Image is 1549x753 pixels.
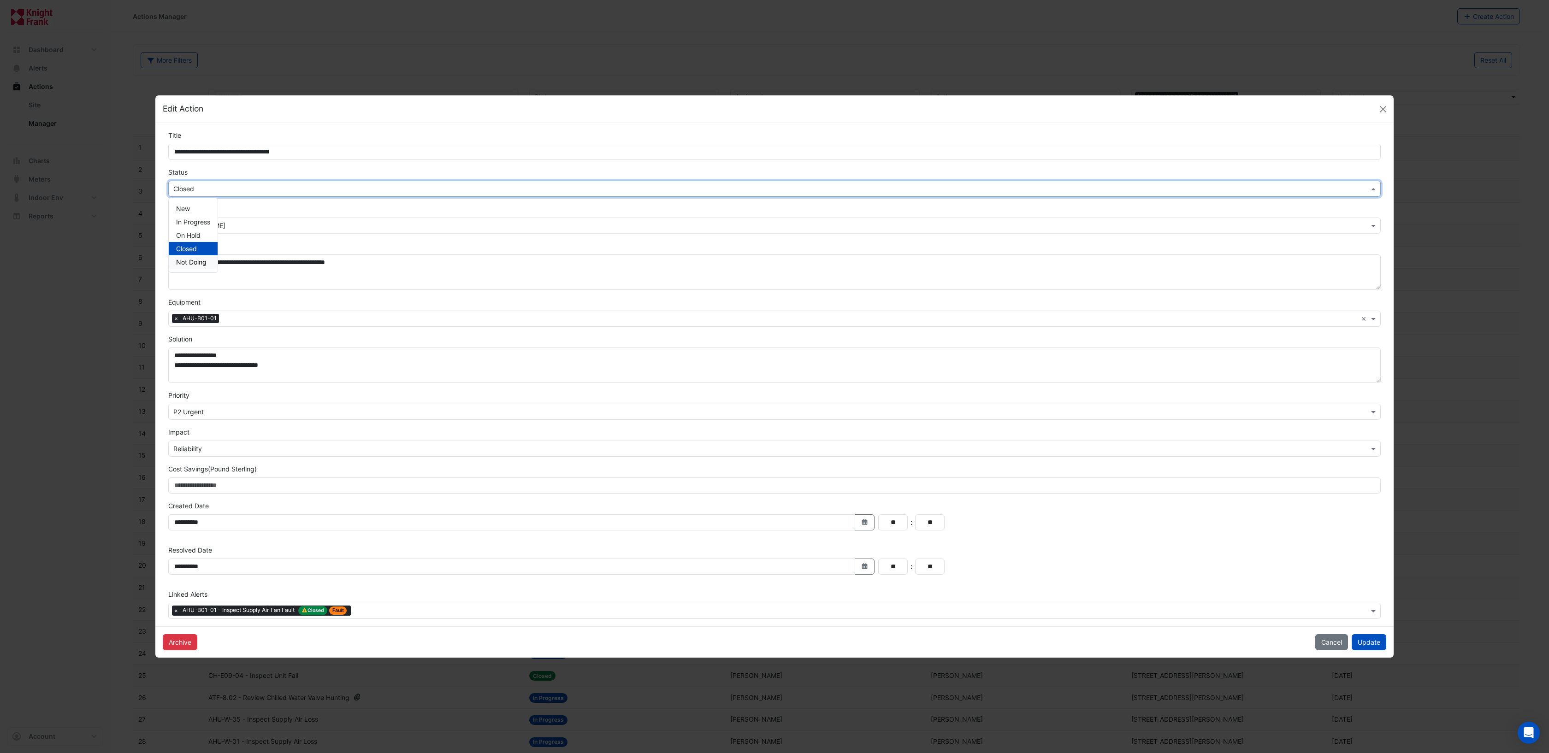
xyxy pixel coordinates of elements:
[169,198,218,272] div: Options List
[168,589,207,599] label: Linked Alerts
[168,545,212,555] label: Resolved Date
[1352,634,1386,650] button: Update
[168,130,181,140] label: Title
[176,205,190,212] span: New
[878,514,908,530] input: Hours
[861,518,869,526] fa-icon: Select Date
[168,334,192,344] label: Solution
[163,634,197,650] button: Archive
[176,245,197,253] span: Closed
[180,314,219,323] span: AHU-B01-01
[908,561,915,572] div: :
[168,501,209,511] label: Created Date
[298,606,327,615] span: Closed
[1315,634,1348,650] button: Cancel
[176,258,207,266] span: Not Doing
[172,314,180,323] span: ×
[915,559,945,575] input: Minutes
[915,514,945,530] input: Minutes
[176,231,201,239] span: On Hold
[168,390,189,400] label: Priority
[878,559,908,575] input: Hours
[183,606,296,615] span: AHU-B01-01 - Inspect Supply Air Fan Fault
[1376,102,1390,116] button: Close
[168,427,189,437] label: Impact
[329,606,347,615] span: Fault
[172,606,180,615] span: ×
[168,297,201,307] label: Equipment
[861,563,869,571] fa-icon: Select Date
[163,103,203,115] h5: Edit Action
[168,464,257,474] label: Cost Savings (Pound Sterling)
[1361,314,1369,324] span: Clear
[1518,722,1540,744] div: Open Intercom Messenger
[908,517,915,528] div: :
[180,606,351,616] span: AHU-B01-01 - Inspect Supply Air Fan Fault
[176,218,210,226] span: In Progress
[168,167,188,177] label: Status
